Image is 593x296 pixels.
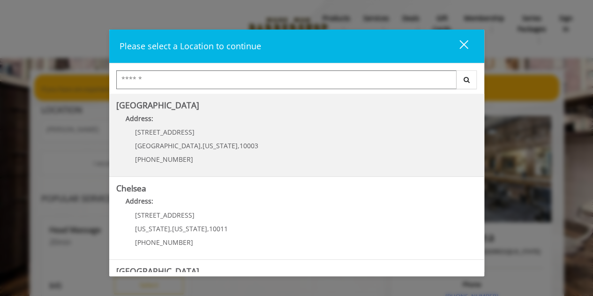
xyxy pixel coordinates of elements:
span: [PHONE_NUMBER] [135,238,193,247]
span: Please select a Location to continue [120,40,261,52]
b: [GEOGRAPHIC_DATA] [116,266,199,277]
b: Address: [126,197,153,205]
b: Address: [126,114,153,123]
span: , [238,141,240,150]
b: Chelsea [116,182,146,194]
div: close dialog [449,39,467,53]
span: [PHONE_NUMBER] [135,155,193,164]
button: close dialog [442,37,474,56]
span: [GEOGRAPHIC_DATA] [135,141,201,150]
input: Search Center [116,70,457,89]
i: Search button [461,76,472,83]
span: , [207,224,209,233]
span: [US_STATE] [172,224,207,233]
b: [GEOGRAPHIC_DATA] [116,99,199,111]
span: 10011 [209,224,228,233]
span: [STREET_ADDRESS] [135,211,195,220]
span: , [170,224,172,233]
span: 10003 [240,141,258,150]
span: [US_STATE] [135,224,170,233]
span: , [201,141,203,150]
span: [US_STATE] [203,141,238,150]
span: [STREET_ADDRESS] [135,128,195,137]
div: Center Select [116,70,477,94]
